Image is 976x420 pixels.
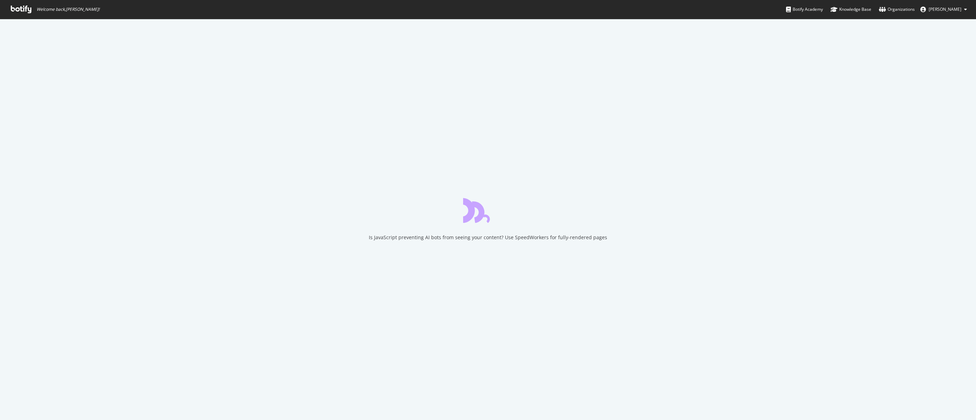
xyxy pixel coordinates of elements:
div: animation [463,198,513,223]
div: Is JavaScript preventing AI bots from seeing your content? Use SpeedWorkers for fully-rendered pages [369,234,607,241]
div: Knowledge Base [831,6,871,13]
span: Bengu Eker [929,6,961,12]
div: Organizations [879,6,915,13]
button: [PERSON_NAME] [915,4,973,15]
div: Botify Academy [786,6,823,13]
span: Welcome back, [PERSON_NAME] ! [37,7,100,12]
